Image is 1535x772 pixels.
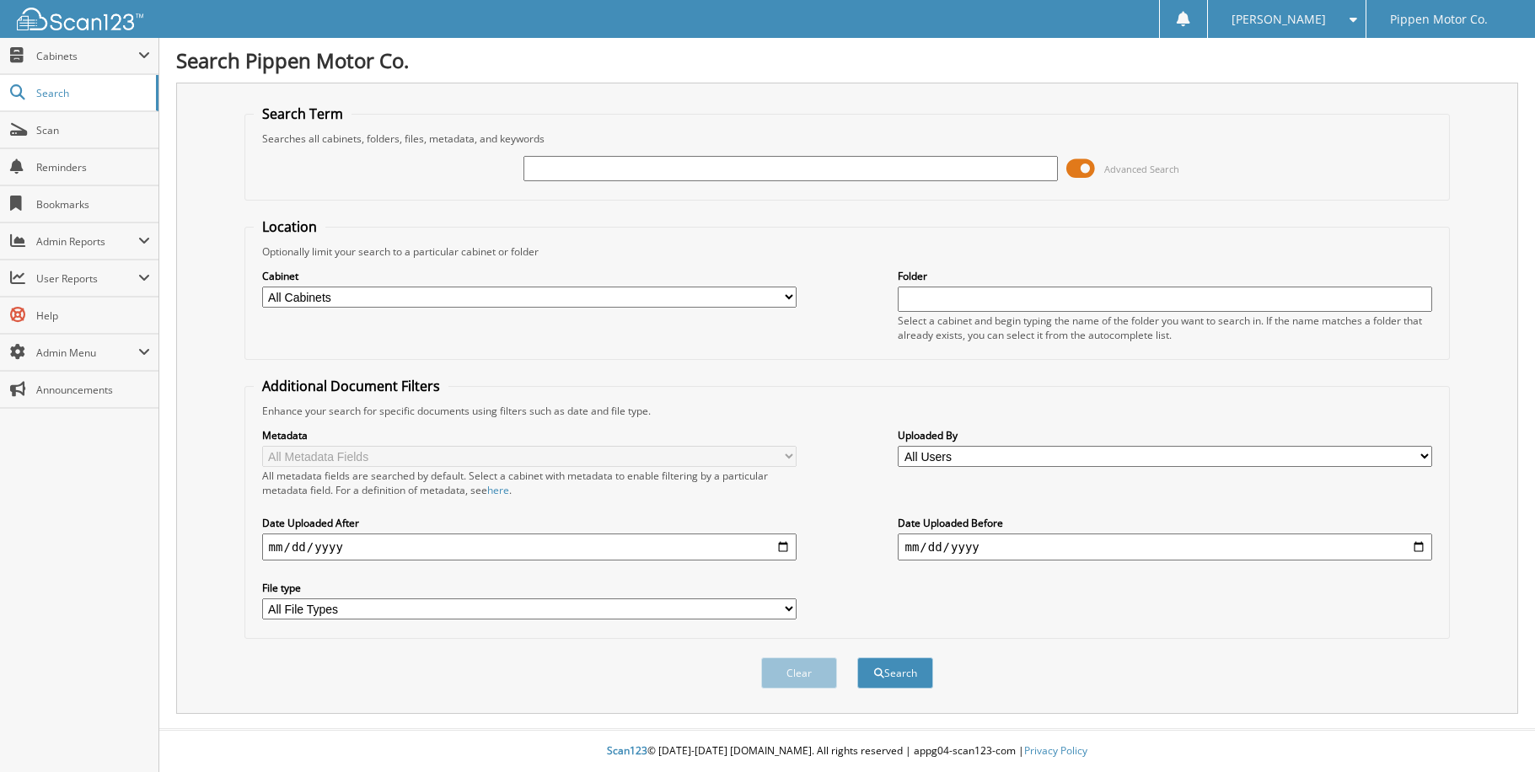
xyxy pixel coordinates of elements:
legend: Location [254,217,325,236]
label: Folder [898,269,1432,283]
div: Enhance your search for specific documents using filters such as date and file type. [254,404,1441,418]
div: All metadata fields are searched by default. Select a cabinet with metadata to enable filtering b... [262,469,797,497]
span: Bookmarks [36,197,150,212]
span: Advanced Search [1104,163,1179,175]
a: Privacy Policy [1024,743,1087,758]
div: Searches all cabinets, folders, files, metadata, and keywords [254,131,1441,146]
span: Admin Reports [36,234,138,249]
button: Search [857,657,933,689]
label: Cabinet [262,269,797,283]
span: Pippen Motor Co. [1390,14,1488,24]
legend: Search Term [254,105,352,123]
span: Scan123 [607,743,647,758]
h1: Search Pippen Motor Co. [176,46,1518,74]
span: Search [36,86,148,100]
span: Scan [36,123,150,137]
span: Reminders [36,160,150,174]
a: here [487,483,509,497]
span: Admin Menu [36,346,138,360]
div: Select a cabinet and begin typing the name of the folder you want to search in. If the name match... [898,314,1432,342]
button: Clear [761,657,837,689]
label: Uploaded By [898,428,1432,442]
label: Metadata [262,428,797,442]
img: scan123-logo-white.svg [17,8,143,30]
label: Date Uploaded Before [898,516,1432,530]
legend: Additional Document Filters [254,377,448,395]
span: [PERSON_NAME] [1232,14,1326,24]
input: start [262,533,797,560]
span: Cabinets [36,49,138,63]
span: Help [36,308,150,323]
div: © [DATE]-[DATE] [DOMAIN_NAME]. All rights reserved | appg04-scan123-com | [159,731,1535,772]
iframe: Chat Widget [1451,691,1535,772]
span: User Reports [36,271,138,286]
div: Optionally limit your search to a particular cabinet or folder [254,244,1441,259]
input: end [898,533,1432,560]
label: File type [262,581,797,595]
span: Announcements [36,383,150,397]
label: Date Uploaded After [262,516,797,530]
